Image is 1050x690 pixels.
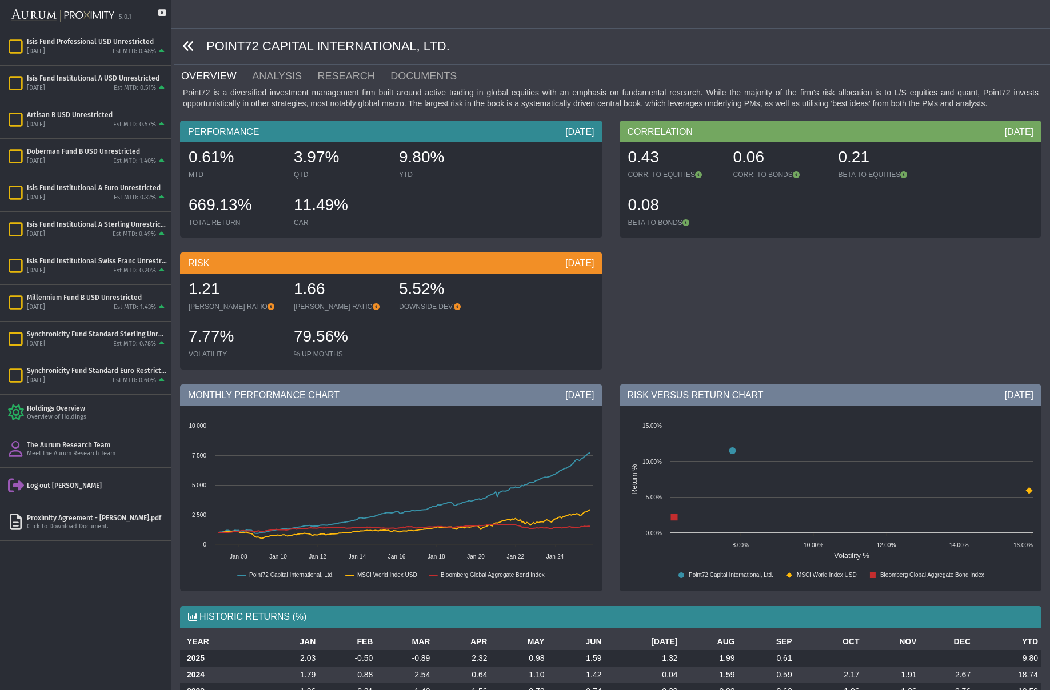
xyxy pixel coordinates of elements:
th: JAN [262,633,319,650]
a: RESEARCH [317,65,390,87]
div: 79.56% [294,326,388,350]
text: 12.00% [876,542,896,548]
th: APR [433,633,490,650]
img: Aurum-Proximity%20white.svg [11,3,114,29]
text: Volatility % [834,551,869,560]
div: [DATE] [27,121,45,129]
div: [DATE] [27,376,45,385]
text: Return % [630,464,638,494]
span: 0.61% [189,148,234,166]
div: Est MTD: 1.40% [113,157,156,166]
a: DOCUMENTS [389,65,472,87]
div: Est MTD: 0.20% [113,267,156,275]
div: BETA TO EQUITIES [839,170,932,179]
th: 2025 [180,650,262,667]
div: Click to Download Document. [27,523,167,531]
div: Est MTD: 0.49% [113,230,156,239]
div: [DATE] [565,389,594,402]
div: [DATE] [27,303,45,312]
div: Log out [PERSON_NAME] [27,481,167,490]
text: 16.00% [1013,542,1033,548]
div: Est MTD: 0.32% [114,194,156,202]
div: 5.0.1 [119,13,131,22]
td: -0.89 [376,650,433,667]
td: 2.17 [796,667,863,683]
text: 15.00% [642,423,662,429]
text: 14.00% [949,542,968,548]
div: [PERSON_NAME] RATIO [189,302,282,311]
div: 11.49% [294,194,388,218]
text: 10 000 [189,423,206,429]
div: HISTORIC RETURNS (%) [180,606,1041,628]
div: RISK VERSUS RETURN CHART [620,384,1042,406]
div: 0.21 [839,146,932,170]
div: 669.13% [189,194,282,218]
text: Point72 Capital International, Ltd. [689,572,773,578]
div: 0.06 [733,146,827,170]
text: Jan-14 [349,553,366,560]
div: Artisan B USD Unrestricted [27,110,167,119]
text: 0 [203,541,206,548]
th: NOV [863,633,920,650]
th: 2024 [180,667,262,683]
th: DEC [920,633,975,650]
td: 0.64 [433,667,490,683]
td: 2.32 [433,650,490,667]
text: 5 000 [192,482,206,488]
div: Synchronicity Fund Standard Euro Restricted [27,366,167,375]
text: Jan-18 [428,553,445,560]
div: Doberman Fund B USD Unrestricted [27,147,167,156]
div: [DATE] [565,257,594,270]
th: YEAR [180,633,262,650]
th: AUG [681,633,738,650]
a: ANALYSIS [251,65,316,87]
div: [DATE] [1005,389,1033,402]
td: 1.99 [681,650,738,667]
div: 5.52% [399,278,493,302]
div: Meet the Aurum Research Team [27,450,167,458]
div: Holdings Overview [27,404,167,413]
div: 1.66 [294,278,388,302]
th: MAR [376,633,433,650]
div: CORR. TO EQUITIES [628,170,722,179]
div: Est MTD: 0.57% [113,121,156,129]
div: 0.08 [628,194,722,218]
div: [DATE] [27,340,45,348]
div: [DATE] [27,47,45,56]
div: Isis Fund Institutional A Euro Unrestricted [27,183,167,192]
text: Jan-20 [467,553,485,560]
div: [PERSON_NAME] RATIO [294,302,388,311]
div: Millennium Fund B USD Unrestricted [27,293,167,302]
div: Isis Fund Professional USD Unrestricted [27,37,167,46]
td: 1.59 [548,650,605,667]
div: YTD [399,170,493,179]
div: [DATE] [27,230,45,239]
div: MONTHLY PERFORMANCE CHART [180,384,602,406]
div: The Aurum Research Team [27,440,167,450]
th: MAY [490,633,548,650]
div: Point72 is a diversified investment management firm built around active trading in global equitie... [180,87,1041,109]
td: 1.79 [262,667,319,683]
th: OCT [796,633,863,650]
div: % UP MONTHS [294,350,388,359]
div: Isis Fund Institutional A USD Unrestricted [27,74,167,83]
text: Bloomberg Global Aggregate Bond Index [441,572,545,578]
td: 2.67 [920,667,975,683]
div: Est MTD: 0.51% [114,84,156,93]
text: Jan-08 [230,553,247,560]
div: CAR [294,218,388,227]
td: 9.80 [974,650,1041,667]
text: Point72 Capital International, Ltd. [249,572,334,578]
text: Bloomberg Global Aggregate Bond Index [880,572,984,578]
div: CORR. TO BONDS [733,170,827,179]
span: 3.97% [294,148,339,166]
div: TOTAL RETURN [189,218,282,227]
td: -0.50 [319,650,376,667]
div: VOLATILITY [189,350,282,359]
th: YTD [974,633,1041,650]
div: Est MTD: 0.48% [113,47,156,56]
text: MSCI World Index USD [357,572,417,578]
div: [DATE] [1005,126,1033,138]
td: 0.04 [605,667,681,683]
div: 9.80% [399,146,493,170]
